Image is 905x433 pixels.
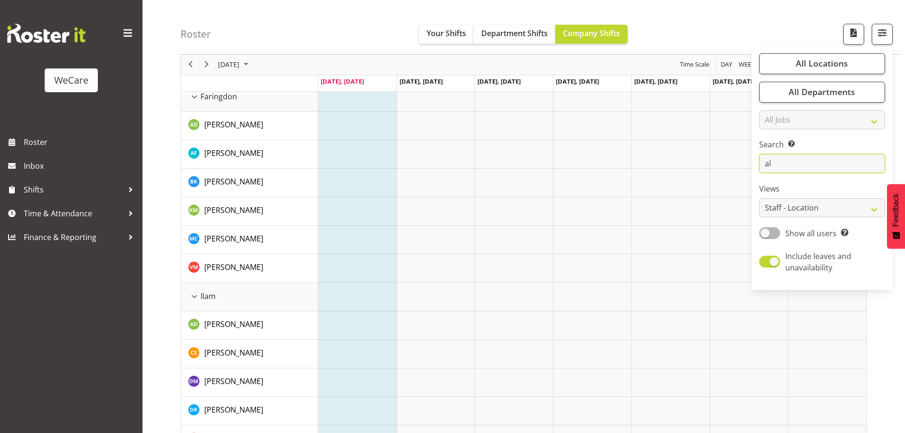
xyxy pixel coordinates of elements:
[887,184,905,249] button: Feedback - Show survey
[181,397,318,425] td: Deepti Raturi resource
[204,262,263,272] span: [PERSON_NAME]
[759,53,885,74] button: All Locations
[217,59,240,71] span: [DATE]
[215,55,254,75] div: title
[181,368,318,397] td: Deepti Mahajan resource
[204,205,263,215] span: [PERSON_NAME]
[555,25,628,44] button: Company Shifts
[737,59,757,71] button: Timeline Week
[200,290,216,302] span: Ilam
[785,228,837,239] span: Show all users
[556,77,599,86] span: [DATE], [DATE]
[400,77,443,86] span: [DATE], [DATE]
[204,147,263,159] a: [PERSON_NAME]
[477,77,521,86] span: [DATE], [DATE]
[200,59,213,71] button: Next
[182,55,199,75] div: previous period
[204,261,263,273] a: [PERSON_NAME]
[796,58,848,69] span: All Locations
[24,183,124,197] span: Shifts
[54,73,88,87] div: WeCare
[204,376,263,386] span: [PERSON_NAME]
[720,59,733,71] span: Day
[563,28,620,38] span: Company Shifts
[204,318,263,330] a: [PERSON_NAME]
[474,25,555,44] button: Department Shifts
[892,193,900,227] span: Feedback
[24,206,124,221] span: Time & Attendance
[204,119,263,130] a: [PERSON_NAME]
[204,319,263,329] span: [PERSON_NAME]
[738,59,756,71] span: Week
[789,87,855,98] span: All Departments
[7,24,86,43] img: Rosterit website logo
[713,77,756,86] span: [DATE], [DATE]
[181,226,318,254] td: Mary Childs resource
[181,169,318,197] td: Brian Ko resource
[204,404,263,415] a: [PERSON_NAME]
[181,83,318,112] td: Faringdon resource
[181,140,318,169] td: Alex Ferguson resource
[199,55,215,75] div: next period
[181,112,318,140] td: Aleea Devenport resource
[204,176,263,187] a: [PERSON_NAME]
[181,283,318,311] td: Ilam resource
[321,77,364,86] span: [DATE], [DATE]
[427,28,466,38] span: Your Shifts
[759,139,885,151] label: Search
[481,28,548,38] span: Department Shifts
[204,347,263,358] a: [PERSON_NAME]
[785,251,851,273] span: Include leaves and unavailability
[759,82,885,103] button: All Departments
[204,148,263,158] span: [PERSON_NAME]
[872,24,893,45] button: Filter Shifts
[204,375,263,387] a: [PERSON_NAME]
[181,311,318,340] td: Aleea Devenport resource
[24,135,138,149] span: Roster
[759,154,885,173] input: Search
[204,233,263,244] a: [PERSON_NAME]
[719,59,734,71] button: Timeline Day
[843,24,864,45] button: Download a PDF of the roster according to the set date range.
[181,254,318,283] td: Viktoriia Molchanova resource
[759,183,885,195] label: Views
[24,230,124,244] span: Finance & Reporting
[419,25,474,44] button: Your Shifts
[181,340,318,368] td: Catherine Stewart resource
[204,204,263,216] a: [PERSON_NAME]
[181,197,318,226] td: Kishendri Moodley resource
[200,91,237,102] span: Faringdon
[678,59,711,71] button: Time Scale
[679,59,710,71] span: Time Scale
[184,59,197,71] button: Previous
[181,29,211,39] h4: Roster
[634,77,677,86] span: [DATE], [DATE]
[217,59,253,71] button: August 2025
[24,159,138,173] span: Inbox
